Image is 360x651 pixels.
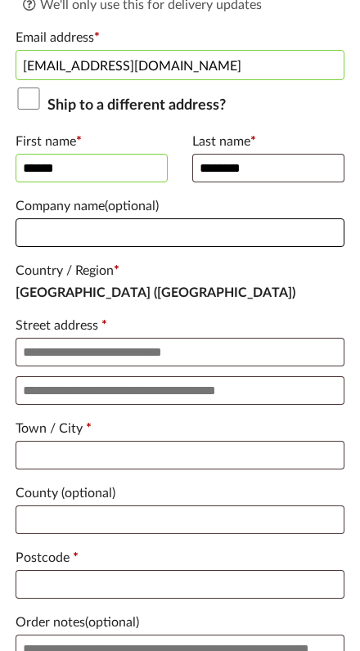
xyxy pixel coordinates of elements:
[16,608,344,635] label: Order notes
[16,312,344,338] label: Street address
[16,24,344,50] label: Email address
[16,415,344,441] label: Town / City
[16,192,344,218] label: Company name
[16,128,168,154] label: First name
[192,128,344,154] label: Last name
[16,544,344,570] label: Postcode
[16,257,344,283] label: Country / Region
[16,284,295,299] strong: [GEOGRAPHIC_DATA] ([GEOGRAPHIC_DATA])
[105,197,159,213] span: (optional)
[85,613,139,629] span: (optional)
[61,484,115,500] span: (optional)
[16,479,344,505] label: County
[13,88,44,109] input: Ship to a different address?
[47,95,226,113] span: Ship to a different address?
